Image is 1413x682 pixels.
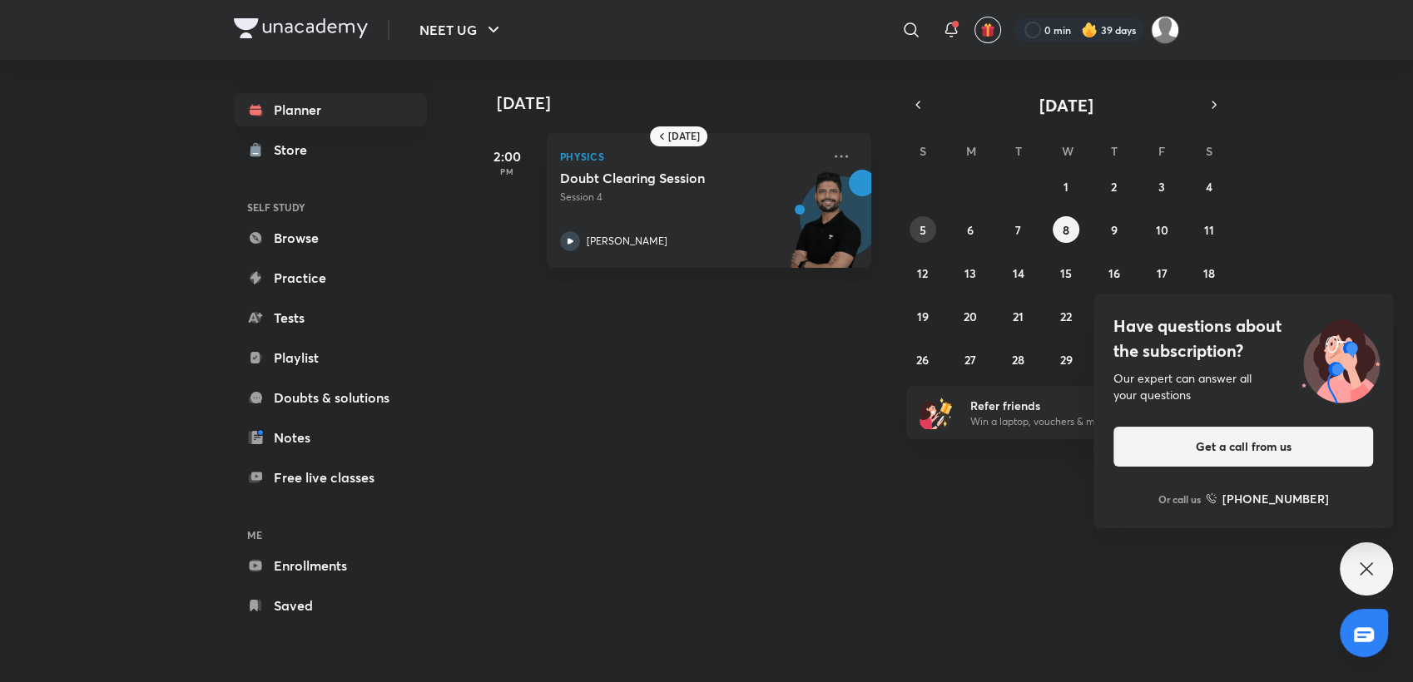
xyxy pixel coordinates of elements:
button: October 10, 2025 [1148,216,1175,243]
abbr: Saturday [1206,143,1212,159]
abbr: October 18, 2025 [1203,265,1215,281]
p: PM [473,166,540,176]
abbr: Friday [1158,143,1165,159]
button: October 21, 2025 [1005,303,1032,329]
button: October 7, 2025 [1005,216,1032,243]
span: [DATE] [1039,94,1093,116]
abbr: October 16, 2025 [1108,265,1119,281]
h6: [PHONE_NUMBER] [1222,490,1329,507]
a: Tests [234,301,427,334]
abbr: October 5, 2025 [920,222,926,238]
abbr: October 26, 2025 [916,352,929,368]
abbr: Thursday [1110,143,1117,159]
a: Practice [234,261,427,294]
abbr: October 13, 2025 [964,265,976,281]
p: Win a laptop, vouchers & more [970,414,1175,429]
button: October 11, 2025 [1196,216,1222,243]
button: [DATE] [930,93,1202,116]
button: October 19, 2025 [910,303,936,329]
abbr: October 6, 2025 [967,222,974,238]
button: October 18, 2025 [1196,259,1222,286]
h5: Doubt Clearing Session [560,170,767,186]
abbr: Monday [966,143,976,159]
a: Company Logo [234,18,368,42]
abbr: October 20, 2025 [964,309,977,324]
button: October 3, 2025 [1148,173,1175,200]
h4: Have questions about the subscription? [1113,314,1373,363]
p: Session 4 [560,190,821,205]
div: Store [274,140,317,160]
h6: ME [234,521,427,549]
a: Playlist [234,341,427,374]
h6: [DATE] [668,130,700,143]
abbr: October 27, 2025 [964,352,976,368]
abbr: October 17, 2025 [1156,265,1167,281]
button: October 1, 2025 [1053,173,1079,200]
a: Notes [234,421,427,454]
button: October 6, 2025 [957,216,984,243]
abbr: Wednesday [1062,143,1073,159]
abbr: October 15, 2025 [1060,265,1072,281]
button: October 12, 2025 [910,259,936,286]
a: Free live classes [234,461,427,494]
abbr: October 21, 2025 [1013,309,1024,324]
button: October 20, 2025 [957,303,984,329]
button: October 17, 2025 [1148,259,1175,286]
abbr: October 12, 2025 [917,265,928,281]
h5: 2:00 [473,146,540,166]
a: Doubts & solutions [234,381,427,414]
p: Or call us [1158,492,1201,507]
h6: Refer friends [970,397,1175,414]
img: streak [1081,22,1098,38]
img: unacademy [780,170,871,284]
abbr: October 8, 2025 [1063,222,1069,238]
abbr: October 3, 2025 [1158,179,1165,195]
button: October 22, 2025 [1053,303,1079,329]
img: Company Logo [234,18,368,38]
button: avatar [974,17,1001,43]
button: October 8, 2025 [1053,216,1079,243]
button: October 15, 2025 [1053,259,1079,286]
abbr: October 28, 2025 [1012,352,1024,368]
abbr: October 1, 2025 [1063,179,1068,195]
abbr: October 19, 2025 [917,309,929,324]
abbr: October 29, 2025 [1059,352,1072,368]
img: avatar [980,22,995,37]
img: referral [920,396,953,429]
abbr: Sunday [920,143,926,159]
abbr: October 4, 2025 [1206,179,1212,195]
p: Physics [560,146,821,166]
button: October 2, 2025 [1100,173,1127,200]
abbr: Tuesday [1015,143,1022,159]
a: Saved [234,589,427,622]
button: October 26, 2025 [910,346,936,373]
abbr: October 7, 2025 [1015,222,1021,238]
h6: SELF STUDY [234,193,427,221]
button: October 9, 2025 [1100,216,1127,243]
div: Our expert can answer all your questions [1113,370,1373,403]
p: [PERSON_NAME] [587,234,667,249]
button: October 16, 2025 [1100,259,1127,286]
button: October 13, 2025 [957,259,984,286]
button: October 29, 2025 [1053,346,1079,373]
img: ttu_illustration_new.svg [1288,314,1393,403]
a: [PHONE_NUMBER] [1206,490,1329,507]
a: Enrollments [234,549,427,582]
abbr: October 11, 2025 [1204,222,1214,238]
button: October 4, 2025 [1196,173,1222,200]
button: Get a call from us [1113,427,1373,467]
button: October 5, 2025 [910,216,936,243]
button: October 27, 2025 [957,346,984,373]
button: October 14, 2025 [1005,259,1032,286]
a: Planner [234,93,427,126]
a: Store [234,133,427,166]
abbr: October 9, 2025 [1110,222,1117,238]
abbr: October 14, 2025 [1013,265,1024,281]
button: NEET UG [409,13,513,47]
a: Browse [234,221,427,255]
h4: [DATE] [497,93,888,113]
button: October 28, 2025 [1005,346,1032,373]
abbr: October 22, 2025 [1060,309,1072,324]
abbr: October 10, 2025 [1155,222,1168,238]
img: Payal [1151,16,1179,44]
